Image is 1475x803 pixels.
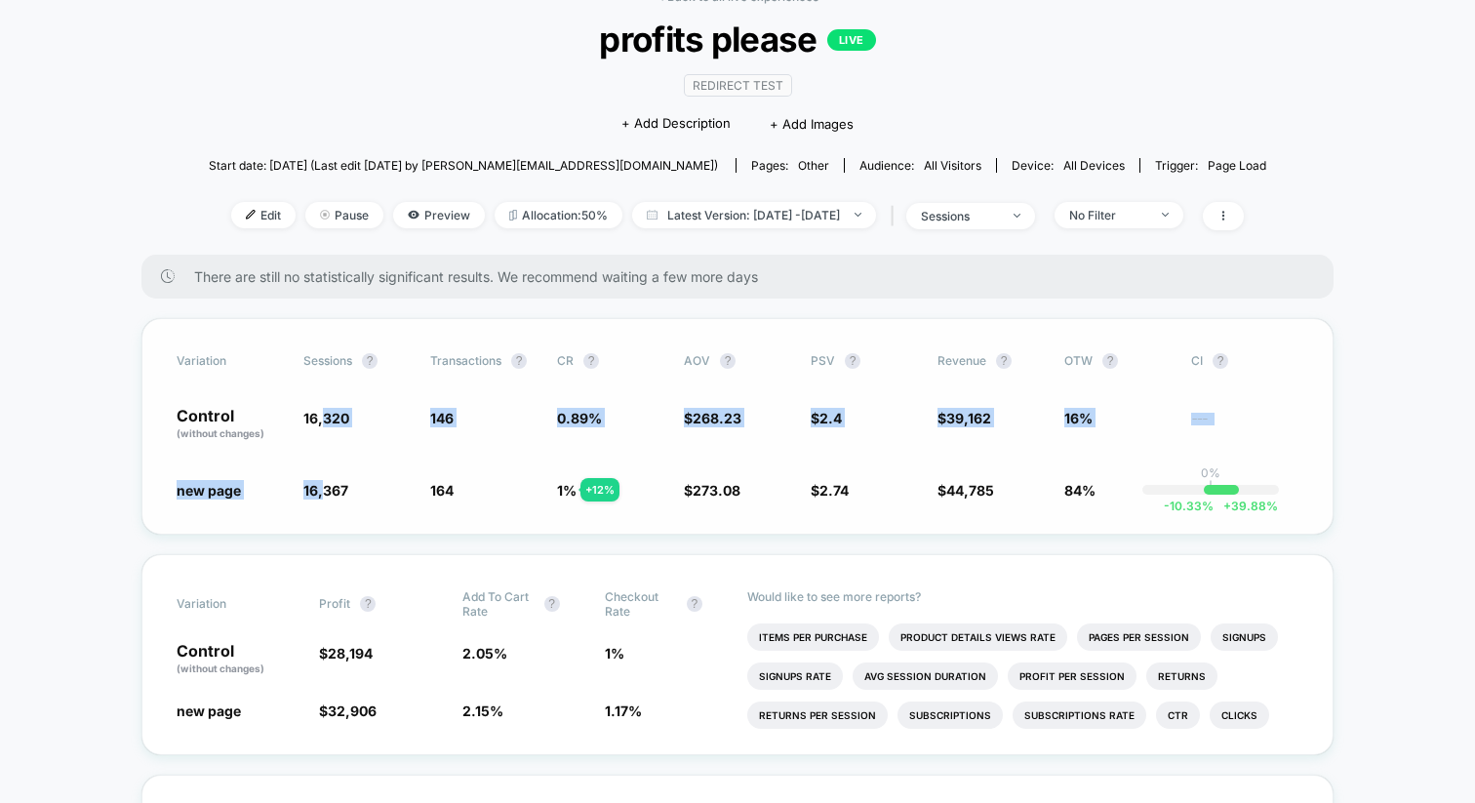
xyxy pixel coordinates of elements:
[303,482,348,499] span: 16,367
[605,703,642,719] span: 1.17 %
[684,482,740,499] span: $
[819,482,849,499] span: 2.74
[177,643,299,676] p: Control
[303,410,349,426] span: 16,320
[462,645,507,662] span: 2.05 %
[946,410,991,426] span: 39,162
[557,353,574,368] span: CR
[1162,213,1169,217] img: end
[305,202,383,228] span: Pause
[362,353,378,369] button: ?
[1201,465,1220,480] p: 0%
[462,589,535,619] span: Add To Cart Rate
[1213,353,1228,369] button: ?
[605,645,624,662] span: 1 %
[693,410,741,426] span: 268.23
[177,408,284,441] p: Control
[798,158,829,173] span: other
[687,596,702,612] button: ?
[937,482,994,499] span: $
[360,596,376,612] button: ?
[194,268,1295,285] span: There are still no statistically significant results. We recommend waiting a few more days
[886,202,906,230] span: |
[1191,413,1298,441] span: ---
[1156,702,1200,729] li: Ctr
[177,589,284,619] span: Variation
[1069,208,1147,222] div: No Filter
[209,158,718,173] span: Start date: [DATE] (Last edit [DATE] by [PERSON_NAME][EMAIL_ADDRESS][DOMAIN_NAME])
[845,353,860,369] button: ?
[1223,499,1231,513] span: +
[557,482,577,499] span: 1 %
[720,353,736,369] button: ?
[177,482,241,499] span: new page
[684,353,710,368] span: AOV
[747,589,1298,604] p: Would like to see more reports?
[328,703,377,719] span: 32,906
[1102,353,1118,369] button: ?
[996,158,1139,173] span: Device:
[827,29,876,51] p: LIVE
[853,662,998,690] li: Avg Session Duration
[937,410,991,426] span: $
[511,353,527,369] button: ?
[747,662,843,690] li: Signups Rate
[632,202,876,228] span: Latest Version: [DATE] - [DATE]
[177,353,284,369] span: Variation
[1146,662,1217,690] li: Returns
[937,353,986,368] span: Revenue
[811,353,835,368] span: PSV
[855,213,861,217] img: end
[819,410,842,426] span: 2.4
[1063,158,1125,173] span: all devices
[1014,214,1020,218] img: end
[231,202,296,228] span: Edit
[1191,353,1298,369] span: CI
[897,702,1003,729] li: Subscriptions
[684,410,741,426] span: $
[177,703,241,719] span: new page
[544,596,560,612] button: ?
[859,158,981,173] div: Audience:
[393,202,485,228] span: Preview
[1064,482,1096,499] span: 84%
[1008,662,1136,690] li: Profit Per Session
[605,589,677,619] span: Checkout Rate
[1209,480,1213,495] p: |
[495,202,622,228] span: Allocation: 50%
[647,210,658,220] img: calendar
[889,623,1067,651] li: Product Details Views Rate
[684,74,792,97] span: Redirect Test
[583,353,599,369] button: ?
[751,158,829,173] div: Pages:
[319,596,350,611] span: Profit
[1064,353,1172,369] span: OTW
[319,645,373,662] span: $
[177,662,264,674] span: (without changes)
[1155,158,1266,173] div: Trigger:
[509,210,517,221] img: rebalance
[693,482,740,499] span: 273.08
[430,410,454,426] span: 146
[747,623,879,651] li: Items Per Purchase
[303,353,352,368] span: Sessions
[770,116,854,132] span: + Add Images
[1164,499,1214,513] span: -10.33 %
[261,19,1213,60] span: profits please
[811,482,849,499] span: $
[320,210,330,220] img: end
[462,703,503,719] span: 2.15 %
[921,209,999,223] div: sessions
[328,645,373,662] span: 28,194
[996,353,1012,369] button: ?
[1210,702,1269,729] li: Clicks
[557,410,602,426] span: 0.89 %
[1013,702,1146,729] li: Subscriptions Rate
[924,158,981,173] span: All Visitors
[246,210,256,220] img: edit
[1214,499,1278,513] span: 39.88 %
[1211,623,1278,651] li: Signups
[177,427,264,439] span: (without changes)
[1064,410,1093,426] span: 16%
[430,482,454,499] span: 164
